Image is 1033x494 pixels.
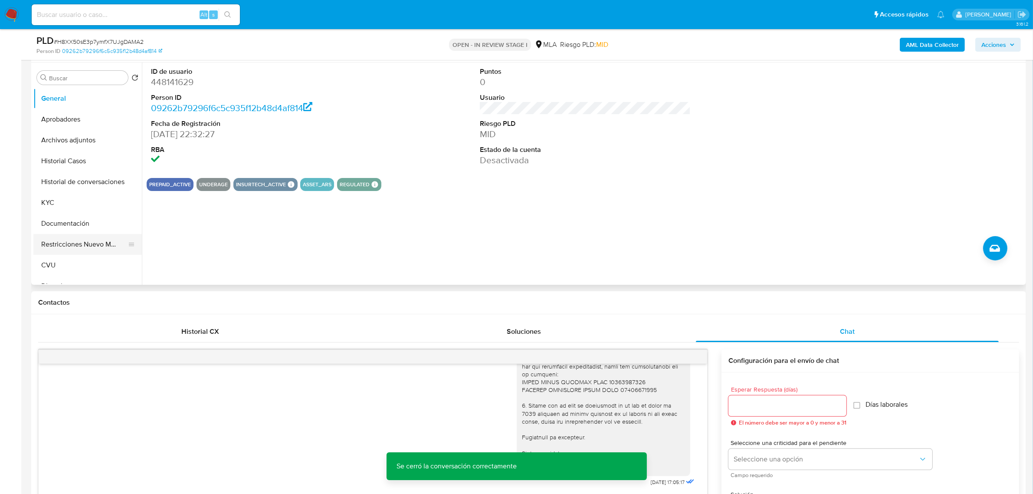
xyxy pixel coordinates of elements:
[33,276,142,296] button: Direcciones
[33,171,142,192] button: Historial de conversaciones
[181,326,219,336] span: Historial CX
[1016,20,1029,27] span: 3.161.2
[728,400,846,412] input: days_to_wait
[33,234,135,255] button: Restricciones Nuevo Mundo
[853,402,860,409] input: Días laborales
[651,479,685,486] span: [DATE] 17:05:17
[200,10,207,19] span: Alt
[731,473,935,478] span: Campo requerido
[151,128,362,140] dd: [DATE] 22:32:27
[480,145,691,155] dt: Estado de la cuenta
[33,130,142,151] button: Archivos adjuntos
[734,455,918,464] span: Seleccione una opción
[212,10,215,19] span: s
[728,449,932,470] button: Seleccione una opción
[535,40,557,49] div: MLA
[151,102,312,114] a: 09262b79296f6c5c935f12b48d4af814
[937,11,944,18] a: Notificaciones
[33,151,142,171] button: Historial Casos
[33,88,142,109] button: General
[480,119,691,128] dt: Riesgo PLD
[219,9,236,21] button: search-icon
[62,47,162,55] a: 09262b79296f6c5c935f12b48d4af814
[33,192,142,213] button: KYC
[40,74,47,81] button: Buscar
[731,440,935,446] span: Seleccione una criticidad para el pendiente
[507,326,541,336] span: Soluciones
[480,76,691,88] dd: 0
[560,40,608,49] span: Riesgo PLD:
[739,420,846,426] span: El número debe ser mayor a 0 y menor a 31
[866,400,908,409] span: Días laborales
[32,9,240,20] input: Buscar usuario o caso...
[731,386,849,393] span: Esperar Respuesta (días)
[981,38,1006,52] span: Acciones
[49,74,125,82] input: Buscar
[728,356,1012,365] h3: Configuración para el envío de chat
[965,10,1014,19] p: roxana.vasquez@mercadolibre.com
[975,38,1021,52] button: Acciones
[387,452,528,480] p: Se cerró la conversación correctamente
[596,40,608,49] span: MID
[151,76,362,88] dd: 448141629
[840,326,855,336] span: Chat
[36,47,60,55] b: Person ID
[151,119,362,128] dt: Fecha de Registración
[151,93,362,102] dt: Person ID
[38,298,1019,307] h1: Contactos
[33,255,142,276] button: CVU
[151,145,362,155] dt: RBA
[480,128,691,140] dd: MID
[480,93,691,102] dt: Usuario
[906,38,959,52] b: AML Data Collector
[54,37,144,46] span: # H8XX50sE3p7ymfX7UJgDAMA2
[33,109,142,130] button: Aprobadores
[36,33,54,47] b: PLD
[480,67,691,76] dt: Puntos
[480,154,691,166] dd: Desactivada
[449,39,531,51] p: OPEN - IN REVIEW STAGE I
[900,38,965,52] button: AML Data Collector
[131,74,138,84] button: Volver al orden por defecto
[880,10,928,19] span: Accesos rápidos
[33,213,142,234] button: Documentación
[1017,10,1026,19] a: Salir
[151,67,362,76] dt: ID de usuario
